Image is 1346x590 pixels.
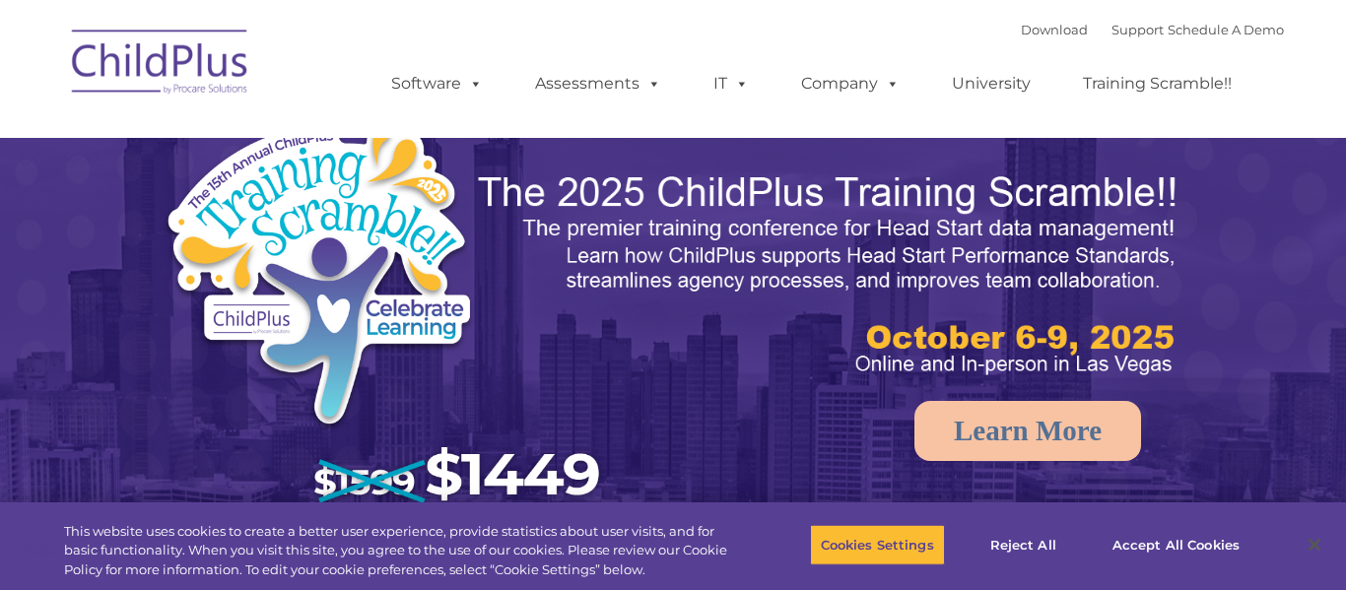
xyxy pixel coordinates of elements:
[64,522,740,580] div: This website uses cookies to create a better user experience, provide statistics about user visit...
[694,64,769,103] a: IT
[810,524,945,565] button: Cookies Settings
[1063,64,1251,103] a: Training Scramble!!
[515,64,681,103] a: Assessments
[62,16,259,114] img: ChildPlus by Procare Solutions
[274,130,334,145] span: Last name
[1111,22,1164,37] a: Support
[932,64,1050,103] a: University
[1021,22,1088,37] a: Download
[1102,524,1250,565] button: Accept All Cookies
[1293,523,1336,566] button: Close
[781,64,919,103] a: Company
[962,524,1085,565] button: Reject All
[1168,22,1284,37] a: Schedule A Demo
[274,211,358,226] span: Phone number
[371,64,503,103] a: Software
[914,401,1141,461] a: Learn More
[1021,22,1284,37] font: |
